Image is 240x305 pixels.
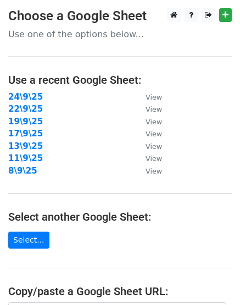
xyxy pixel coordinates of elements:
a: 24\9\25 [8,92,43,102]
a: Select... [8,232,49,249]
a: View [135,92,162,102]
a: 19\9\25 [8,117,43,126]
a: View [135,141,162,151]
a: View [135,129,162,139]
a: 11\9\25 [8,153,43,163]
small: View [146,154,162,163]
small: View [146,167,162,175]
a: View [135,153,162,163]
h3: Choose a Google Sheet [8,8,232,24]
small: View [146,105,162,113]
small: View [146,130,162,138]
small: View [146,142,162,151]
a: View [135,104,162,114]
a: 22\9\25 [8,104,43,114]
a: View [135,117,162,126]
a: View [135,166,162,176]
a: 8\9\25 [8,166,37,176]
h4: Copy/paste a Google Sheet URL: [8,285,232,298]
a: 17\9\25 [8,129,43,139]
small: View [146,93,162,101]
small: View [146,118,162,126]
p: Use one of the options below... [8,28,232,40]
a: 13\9\25 [8,141,43,151]
h4: Select another Google Sheet: [8,210,232,223]
h4: Use a recent Google Sheet: [8,73,232,87]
